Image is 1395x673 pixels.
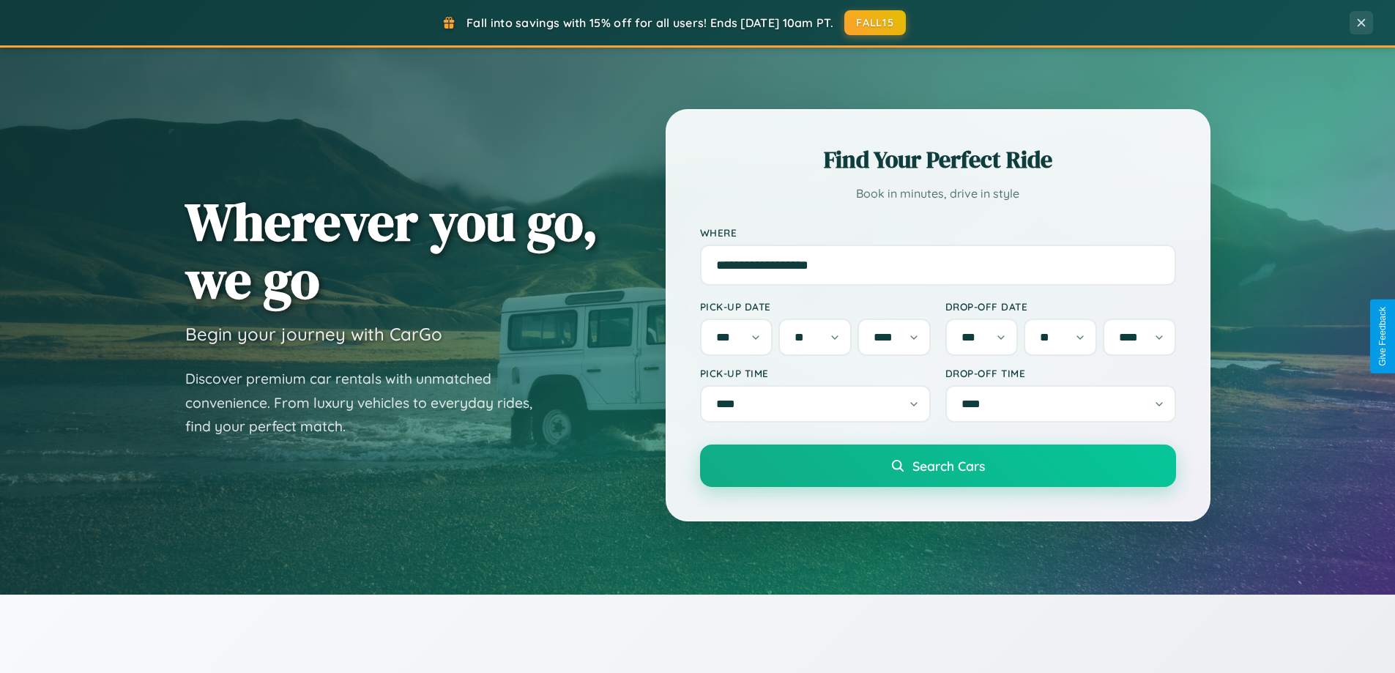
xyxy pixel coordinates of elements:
label: Pick-up Time [700,367,931,379]
label: Where [700,226,1176,239]
label: Drop-off Date [945,300,1176,313]
label: Pick-up Date [700,300,931,313]
p: Discover premium car rentals with unmatched convenience. From luxury vehicles to everyday rides, ... [185,367,551,439]
h1: Wherever you go, we go [185,193,598,308]
button: Search Cars [700,445,1176,487]
span: Search Cars [912,458,985,474]
label: Drop-off Time [945,367,1176,379]
span: Fall into savings with 15% off for all users! Ends [DATE] 10am PT. [466,15,833,30]
div: Give Feedback [1377,307,1388,366]
p: Book in minutes, drive in style [700,183,1176,204]
h3: Begin your journey with CarGo [185,323,442,345]
h2: Find Your Perfect Ride [700,144,1176,176]
button: FALL15 [844,10,906,35]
